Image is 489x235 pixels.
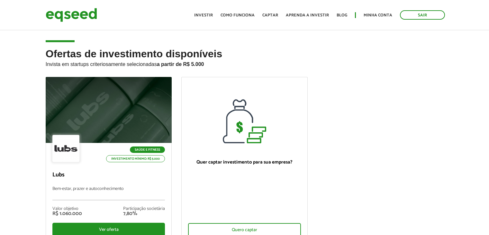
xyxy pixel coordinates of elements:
p: Investimento mínimo: R$ 5.000 [106,155,165,162]
div: Participação societária [123,207,165,211]
p: Invista em startups criteriosamente selecionadas [46,60,444,67]
strong: a partir de R$ 5.000 [157,61,204,67]
a: Sair [400,10,445,20]
a: Captar [262,13,278,17]
div: R$ 1.060.000 [52,211,82,216]
div: Valor objetivo [52,207,82,211]
p: Saúde e Fitness [130,146,165,153]
h2: Ofertas de investimento disponíveis [46,48,444,77]
a: Aprenda a investir [286,13,329,17]
a: Investir [194,13,213,17]
a: Minha conta [364,13,392,17]
a: Como funciona [221,13,255,17]
img: EqSeed [46,6,97,23]
p: Quer captar investimento para sua empresa? [188,159,301,165]
a: Blog [337,13,347,17]
p: Bem-estar, prazer e autoconhecimento [52,186,165,200]
p: Lubs [52,172,165,179]
div: 7,80% [123,211,165,216]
